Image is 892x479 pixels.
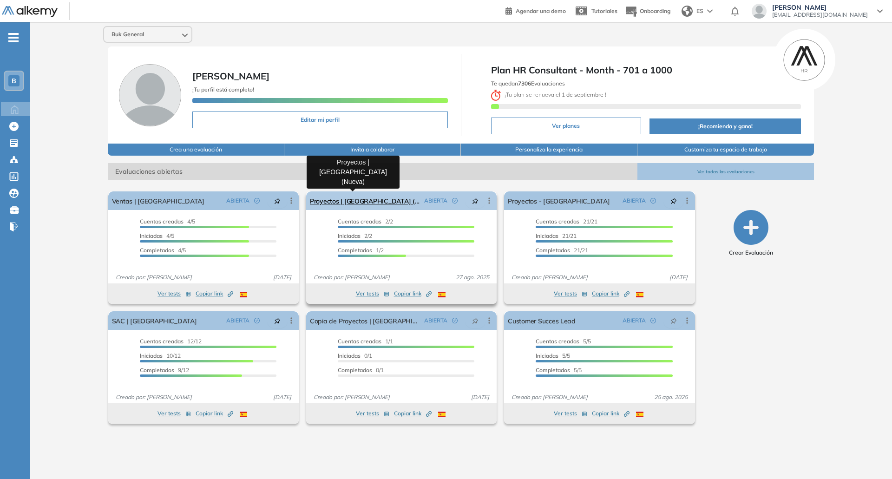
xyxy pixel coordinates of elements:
span: ABIERTA [226,197,249,205]
img: ESP [240,292,247,297]
button: Personaliza la experiencia [461,144,637,156]
span: 27 ago. 2025 [452,273,493,282]
span: 2/2 [338,232,372,239]
a: Customer Succes Lead [508,311,576,330]
button: Ver tests [554,288,587,299]
button: Ver tests [554,408,587,419]
span: 4/5 [140,232,174,239]
button: pushpin [267,193,288,208]
span: B [12,77,16,85]
a: Agendar una demo [505,5,566,16]
span: Iniciadas [536,352,558,359]
button: Ver planes [491,118,641,134]
span: 21/21 [536,218,597,225]
span: [DATE] [269,273,295,282]
img: ESP [636,412,643,417]
span: 10/12 [140,352,181,359]
span: 1/2 [338,247,384,254]
span: Te quedan Evaluaciones [491,80,565,87]
img: Foto de perfil [119,64,181,126]
button: Onboarding [625,1,670,21]
span: Buk General [111,31,144,38]
span: Creado por: [PERSON_NAME] [310,273,394,282]
button: Copiar link [592,288,630,299]
span: 12/12 [140,338,202,345]
button: Customiza tu espacio de trabajo [637,144,814,156]
button: pushpin [465,193,485,208]
span: 2/2 [338,218,393,225]
a: Copia de Proyectos | [GEOGRAPHIC_DATA] (Nueva) [310,311,420,330]
img: ESP [438,292,446,297]
span: pushpin [472,197,479,204]
button: Copiar link [394,408,432,419]
button: Ver tests [356,408,389,419]
button: Crea una evaluación [108,144,284,156]
span: Cuentas creadas [140,218,184,225]
span: Creado por: [PERSON_NAME] [508,273,591,282]
span: check-circle [650,318,656,323]
span: check-circle [452,198,458,203]
span: 5/5 [536,338,591,345]
span: [PERSON_NAME] [772,4,868,11]
span: Copiar link [592,289,630,298]
span: 21/21 [536,247,588,254]
button: Copiar link [196,408,233,419]
span: [DATE] [666,273,691,282]
span: Completados [338,247,372,254]
span: Completados [140,367,174,374]
a: Ventas | [GEOGRAPHIC_DATA] [112,191,204,210]
span: 0/1 [338,352,372,359]
span: Creado por: [PERSON_NAME] [310,393,394,401]
span: Completados [140,247,174,254]
span: check-circle [650,198,656,203]
i: - [8,37,19,39]
span: ABIERTA [226,316,249,325]
span: Onboarding [640,7,670,14]
span: pushpin [670,197,677,204]
span: Evaluaciones abiertas [108,163,637,180]
span: Iniciadas [338,232,361,239]
span: Agendar una demo [516,7,566,14]
span: Iniciadas [338,352,361,359]
button: Crear Evaluación [729,210,773,257]
a: Proyectos - [GEOGRAPHIC_DATA] [508,191,610,210]
a: Proyectos | [GEOGRAPHIC_DATA] (Nueva) [310,191,420,210]
span: 0/1 [338,367,384,374]
span: Copiar link [196,409,233,418]
img: Logo [2,6,58,18]
span: Cuentas creadas [536,218,579,225]
span: [PERSON_NAME] [192,70,269,82]
span: pushpin [274,317,281,324]
button: Copiar link [592,408,630,419]
span: Copiar link [196,289,233,298]
span: Cuentas creadas [338,338,381,345]
span: Crear Evaluación [729,249,773,257]
img: clock-svg [491,90,501,101]
span: Cuentas creadas [140,338,184,345]
button: Copiar link [394,288,432,299]
span: 5/5 [536,367,582,374]
button: Editar mi perfil [192,112,448,128]
button: Invita a colaborar [284,144,461,156]
span: Copiar link [592,409,630,418]
button: pushpin [663,193,684,208]
span: 9/12 [140,367,189,374]
button: Ver tests [157,408,191,419]
img: ESP [240,412,247,417]
span: check-circle [254,318,260,323]
span: Iniciadas [140,232,163,239]
span: ES [696,7,703,15]
span: check-circle [452,318,458,323]
div: Proyectos | [GEOGRAPHIC_DATA] (Nueva) [307,156,400,189]
span: check-circle [254,198,260,203]
span: Completados [536,247,570,254]
span: Iniciadas [140,352,163,359]
button: pushpin [465,313,485,328]
img: ESP [438,412,446,417]
button: Ver tests [356,288,389,299]
span: 4/5 [140,247,186,254]
button: ¡Recomienda y gana! [649,118,801,134]
span: pushpin [670,317,677,324]
span: Cuentas creadas [536,338,579,345]
span: 25 ago. 2025 [650,393,691,401]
